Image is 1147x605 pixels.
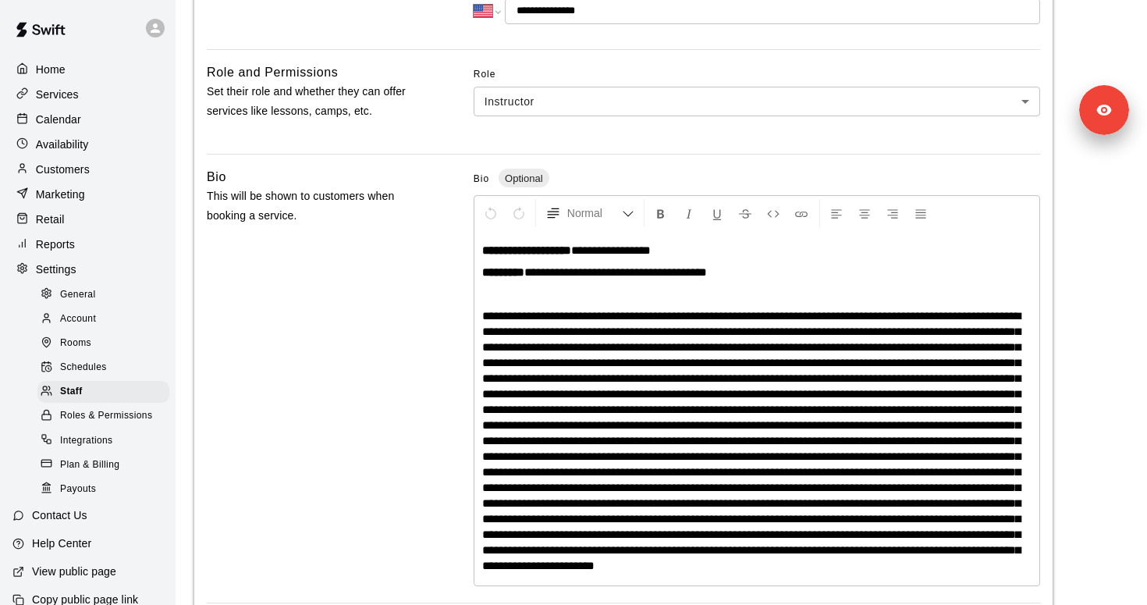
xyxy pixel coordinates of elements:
[760,199,787,227] button: Insert Code
[207,187,424,226] p: This will be shown to customers when booking a service.
[36,137,89,152] p: Availability
[36,187,85,202] p: Marketing
[60,287,96,303] span: General
[37,453,176,477] a: Plan & Billing
[37,357,169,379] div: Schedules
[474,87,1040,116] div: Instructor
[478,199,504,227] button: Undo
[37,404,176,429] a: Roles & Permissions
[12,258,163,281] a: Settings
[12,58,163,81] a: Home
[60,336,91,351] span: Rooms
[37,308,169,330] div: Account
[732,199,758,227] button: Format Strikethrough
[37,283,176,307] a: General
[12,133,163,156] a: Availability
[60,457,119,473] span: Plan & Billing
[60,433,113,449] span: Integrations
[32,507,87,523] p: Contact Us
[36,237,75,252] p: Reports
[37,430,169,452] div: Integrations
[60,311,96,327] span: Account
[12,208,163,231] a: Retail
[648,199,674,227] button: Format Bold
[37,477,176,501] a: Payouts
[37,356,176,380] a: Schedules
[499,173,549,184] span: Optional
[12,158,163,181] a: Customers
[12,233,163,256] a: Reports
[37,405,169,427] div: Roles & Permissions
[823,199,850,227] button: Left Align
[851,199,878,227] button: Center Align
[12,183,163,206] a: Marketing
[60,408,152,424] span: Roles & Permissions
[60,360,107,375] span: Schedules
[32,564,116,579] p: View public page
[37,381,169,403] div: Staff
[539,199,641,227] button: Formatting Options
[37,332,176,356] a: Rooms
[36,62,66,77] p: Home
[37,454,169,476] div: Plan & Billing
[36,212,65,227] p: Retail
[12,83,163,106] a: Services
[36,112,81,127] p: Calendar
[474,173,489,184] span: Bio
[474,62,1040,87] span: Role
[60,482,96,497] span: Payouts
[207,167,226,187] h6: Bio
[37,333,169,354] div: Rooms
[32,536,91,551] p: Help Center
[567,205,622,221] span: Normal
[704,199,730,227] button: Format Underline
[37,479,169,500] div: Payouts
[207,62,338,83] h6: Role and Permissions
[879,199,906,227] button: Right Align
[37,380,176,404] a: Staff
[676,199,702,227] button: Format Italics
[907,199,934,227] button: Justify Align
[37,284,169,306] div: General
[60,384,83,400] span: Staff
[37,307,176,331] a: Account
[506,199,532,227] button: Redo
[36,162,90,177] p: Customers
[36,87,79,102] p: Services
[37,429,176,453] a: Integrations
[36,262,76,277] p: Settings
[788,199,815,227] button: Insert Link
[12,108,163,131] a: Calendar
[207,82,424,121] p: Set their role and whether they can offer services like lessons, camps, etc.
